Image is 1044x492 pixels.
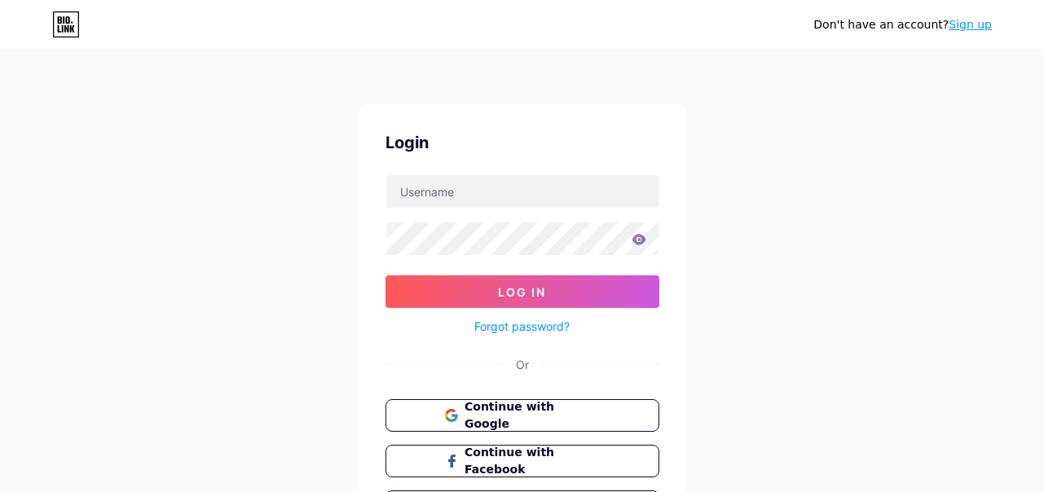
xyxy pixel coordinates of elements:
div: Don't have an account? [813,16,992,33]
input: Username [386,175,659,208]
div: Or [516,356,529,373]
a: Forgot password? [474,318,570,335]
button: Continue with Google [385,399,659,432]
button: Continue with Facebook [385,445,659,477]
span: Log In [498,285,546,299]
div: Login [385,130,659,155]
span: Continue with Facebook [465,444,599,478]
a: Sign up [949,18,992,31]
button: Log In [385,275,659,308]
span: Continue with Google [465,398,599,433]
